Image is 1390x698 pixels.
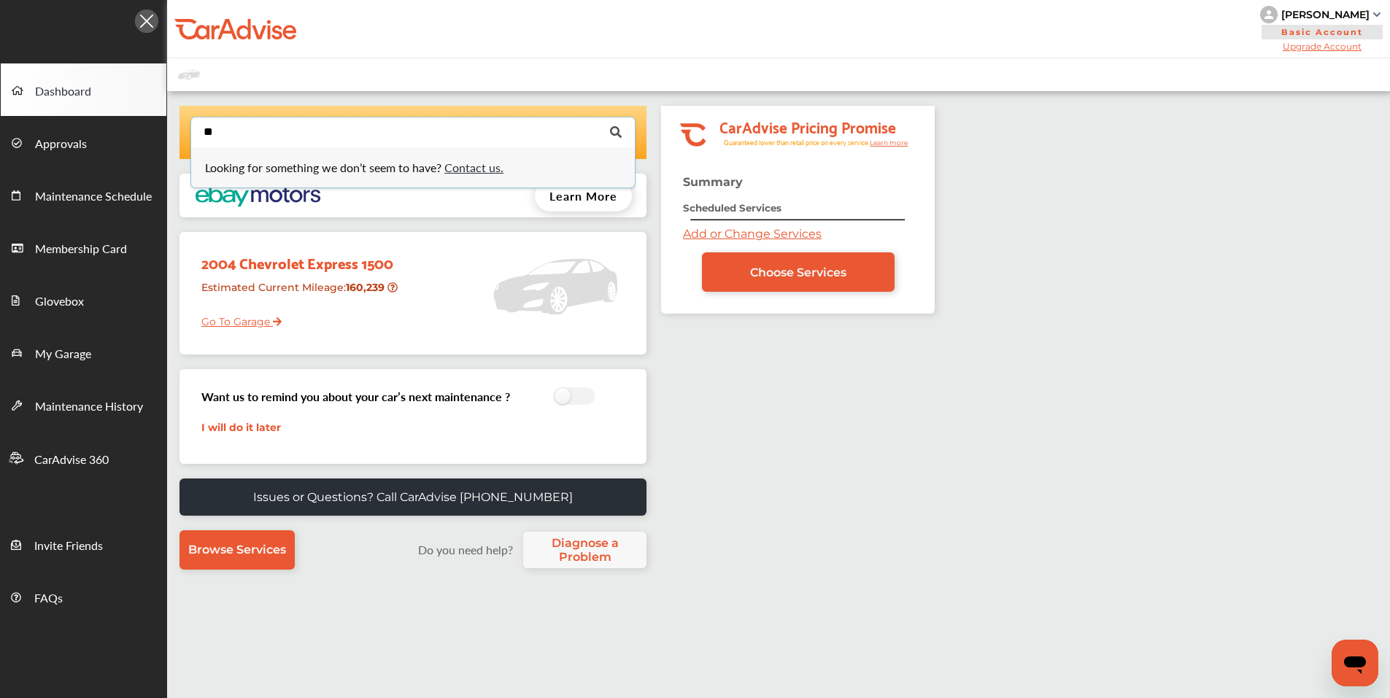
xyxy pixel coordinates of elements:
a: My Garage [1,326,166,379]
div: [PERSON_NAME] [1281,8,1370,21]
img: sCxJUJ+qAmfqhQGDUl18vwLg4ZYJ6CxN7XmbOMBAAAAAElFTkSuQmCC [1373,12,1381,17]
span: Glovebox [35,292,84,311]
span: CarAdvise 360 [34,451,109,470]
span: My Garage [35,345,91,364]
span: Upgrade Account [1260,41,1384,52]
strong: 160,239 [346,281,387,294]
span: FAQs [34,589,63,608]
tspan: CarAdvise Pricing Promise [719,113,896,139]
a: Dashboard [1,63,166,116]
img: placeholder_car.5a1ece94.svg [493,239,617,334]
a: Maintenance Schedule [1,168,166,221]
a: Issues or Questions? Call CarAdvise [PHONE_NUMBER] [179,478,646,516]
iframe: Button to launch messaging window [1332,640,1378,686]
span: Maintenance History [35,398,143,416]
a: Approvals [1,116,166,168]
img: placeholder_car.fcab19be.svg [178,66,200,84]
span: Choose Services [750,265,846,279]
p: Issues or Questions? Call CarAdvise [PHONE_NUMBER] [253,490,573,504]
div: Looking for something we don’t seem to have? [193,162,633,174]
a: Membership Card [1,221,166,274]
img: knH8PDtVvWoAbQRylUukY18CTiRevjo20fAtgn5MLBQj4uumYvk2MzTtcAIzfGAtb1XOLVMAvhLuqoNAbL4reqehy0jehNKdM... [1260,6,1278,23]
img: Icon.5fd9dcc7.svg [135,9,158,33]
a: Maintenance History [1,379,166,431]
strong: Scheduled Services [683,202,781,214]
a: Browse Services [179,530,295,570]
a: Glovebox [1,274,166,326]
h3: Want us to remind you about your car’s next maintenance ? [201,388,510,405]
span: Maintenance Schedule [35,187,152,206]
span: Dashboard [35,82,91,101]
a: Diagnose a Problem [523,532,646,568]
span: Browse Services [188,543,286,557]
span: Learn More [549,187,617,204]
a: I will do it later [201,421,281,434]
label: Do you need help? [411,541,520,558]
tspan: Learn more [870,139,908,147]
div: Estimated Current Mileage : [190,275,404,312]
a: Go To Garage [190,304,282,332]
span: Contact us. [444,159,503,176]
a: Choose Services [702,252,895,292]
div: 2004 Chevrolet Express 1500 [190,239,404,275]
span: Approvals [35,135,87,154]
a: Add or Change Services [683,227,822,241]
span: Basic Account [1262,25,1383,39]
span: Invite Friends [34,537,103,556]
strong: Summary [683,175,743,189]
span: Membership Card [35,240,127,259]
tspan: Guaranteed lower than retail price on every service. [724,138,870,147]
span: Diagnose a Problem [530,536,639,564]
